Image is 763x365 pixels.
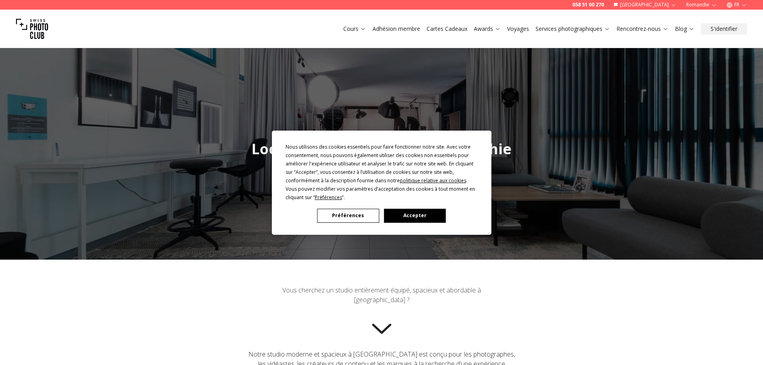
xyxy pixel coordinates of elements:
button: Accepter [384,209,445,223]
div: Nous utilisons des cookies essentiels pour faire fonctionner notre site. Avec votre consentement,... [286,143,478,202]
span: Préférences [315,194,342,201]
button: Préférences [317,209,379,223]
div: Cookie Consent Prompt [272,131,491,235]
span: politique relative aux cookies [400,177,466,184]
